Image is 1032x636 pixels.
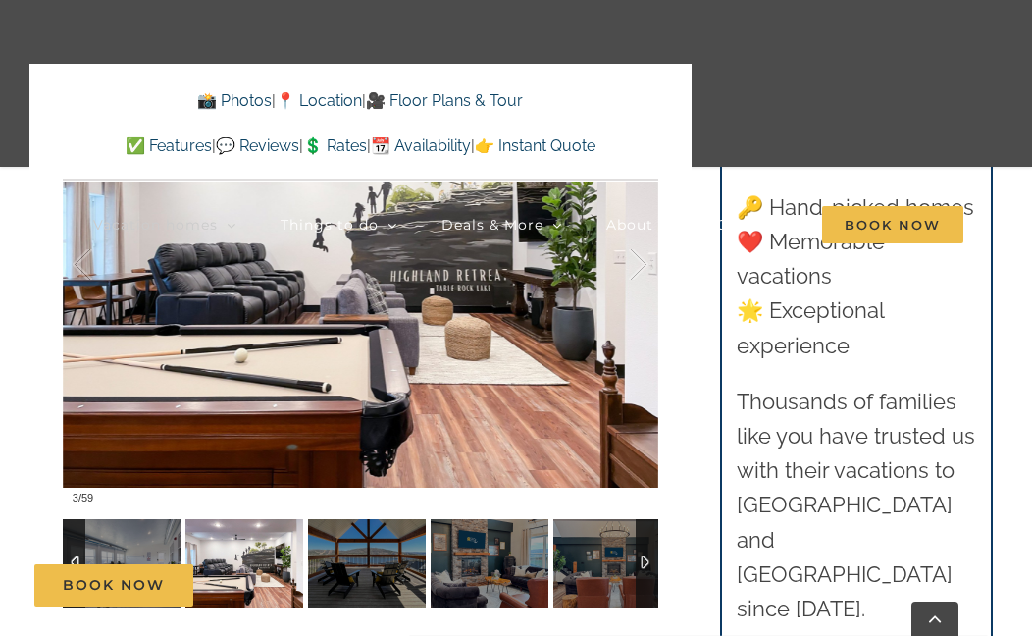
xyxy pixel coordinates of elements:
[431,519,548,608] img: Highland-Retreat-at-Table-Rock-Lake-3005-Edit-scaled.jpg-nggid042938-ngg0dyn-120x90-00f0w010c011r...
[737,385,976,626] p: Thousands of families like you have trusted us with their vacations to [GEOGRAPHIC_DATA] and [GEO...
[553,519,671,608] img: Highland-Retreat-at-Table-Rock-Lake-3006-Edit-scaled.jpg-nggid042939-ngg0dyn-120x90-00f0w010c011r...
[197,91,272,110] a: 📸 Photos
[185,519,303,608] img: Highland-Retreat-vacation-home-rental-Table-Rock-Lake-50-scaled.jpg-nggid03287-ngg0dyn-120x90-00f...
[63,88,658,114] p: | |
[366,91,523,110] a: 🎥 Floor Plans & Tour
[63,133,658,159] p: | | | |
[606,218,653,232] span: About
[281,218,379,232] span: Things to do
[93,157,963,292] nav: Main Menu Sticky
[371,136,471,155] a: 📆 Availability
[475,136,595,155] a: 👉 Instant Quote
[63,577,165,594] span: Book Now
[716,218,778,232] span: Contact
[441,157,562,292] a: Deals & More
[606,157,672,292] a: About
[34,564,193,607] a: Book Now
[216,136,299,155] a: 💬 Reviews
[822,206,963,243] span: Book Now
[308,519,426,608] img: Highland-Retreat-vacation-home-rental-Table-Rock-Lake-84-scaled.jpg-nggid03315-ngg0dyn-120x90-00f...
[93,157,236,292] a: Vacation homes
[93,218,218,232] span: Vacation homes
[126,136,212,155] a: ✅ Features
[716,157,778,292] a: Contact
[281,157,397,292] a: Things to do
[441,218,543,232] span: Deals & More
[63,519,181,608] img: Highland-Retreat-vacation-home-rental-Table-Rock-Lake-68-scaled.jpg-nggid03305-ngg0dyn-120x90-00f...
[276,91,362,110] a: 📍 Location
[303,136,367,155] a: 💲 Rates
